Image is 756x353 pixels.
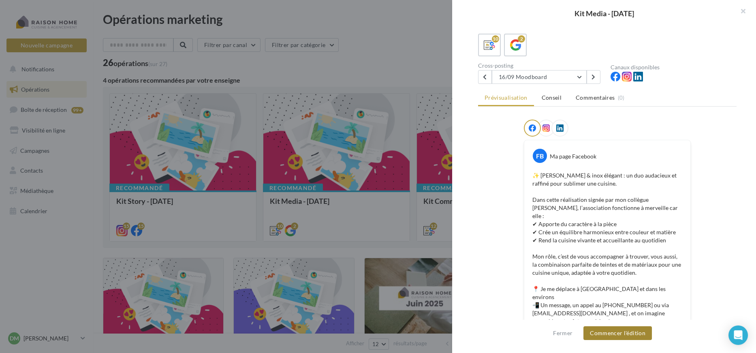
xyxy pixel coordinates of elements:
[532,171,682,342] p: ✨ [PERSON_NAME] & inox élégant : un duo audacieux et raffiné pour sublimer une cuisine. Dans cett...
[576,94,615,102] span: Commentaires
[465,10,743,17] div: Kit Media - [DATE]
[518,35,525,43] div: 2
[533,149,547,163] div: FB
[542,94,562,101] span: Conseil
[478,63,604,68] div: Cross-posting
[550,328,576,338] button: Fermer
[611,64,737,70] div: Canaux disponibles
[728,325,748,345] div: Open Intercom Messenger
[618,94,625,101] span: (0)
[550,152,596,160] div: Ma page Facebook
[583,326,652,340] button: Commencer l'édition
[492,70,587,84] button: 16/09 Moodboard
[492,35,499,43] div: 10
